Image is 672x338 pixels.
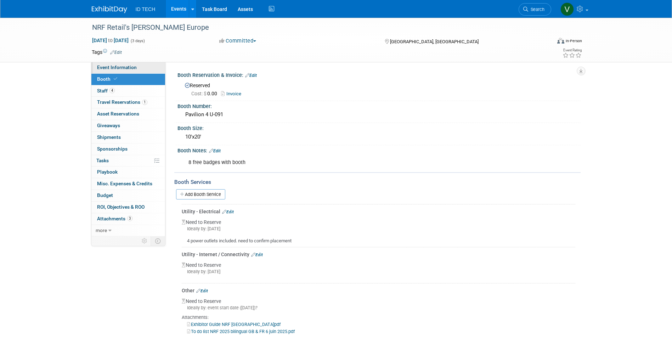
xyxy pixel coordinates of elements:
span: Staff [97,88,115,94]
img: ExhibitDay [92,6,127,13]
span: Asset Reservations [97,111,139,117]
div: Booth Reservation & Invoice: [177,70,581,79]
div: Booth Number: [177,101,581,110]
div: Event Format [509,37,582,47]
span: Misc. Expenses & Credits [97,181,152,186]
a: Travel Reservations1 [91,97,165,108]
a: Search [519,3,551,16]
span: Cost: $ [191,91,207,96]
a: Staff4 [91,85,165,97]
a: Invoice [221,91,245,96]
div: Attachments: [182,314,575,321]
a: Exhibitor Guide NRF [GEOGRAPHIC_DATA]pdf [187,322,281,327]
span: Booth [97,76,119,82]
a: Shipments [91,132,165,143]
div: 10'x20' [183,131,575,142]
span: Playbook [97,169,118,175]
span: ID TECH [136,6,156,12]
div: Other [182,287,575,294]
div: Booth Notes: [177,145,581,154]
a: Edit [196,288,208,293]
a: Attachments3 [91,213,165,225]
div: Booth Size: [177,123,581,132]
div: Utility - Internet / Connectivity [182,251,575,258]
div: Pavilion 4 U-091 [183,109,575,120]
span: Attachments [97,216,132,221]
span: to [107,38,114,43]
a: Misc. Expenses & Credits [91,178,165,190]
div: 8 free badges with booth [183,156,503,170]
a: ROI, Objectives & ROO [91,202,165,213]
div: Need to Reserve [182,215,575,244]
img: Victoria Henzon [560,2,574,16]
span: 1 [142,100,147,105]
div: Utility - Electrical [182,208,575,215]
a: Booth [91,74,165,85]
a: Asset Reservations [91,108,165,120]
span: Sponsorships [97,146,128,152]
a: Edit [209,148,221,153]
a: Tasks [91,155,165,167]
td: Tags [92,49,122,56]
span: (3 days) [130,39,145,43]
span: Travel Reservations [97,99,147,105]
a: Sponsorships [91,143,165,155]
div: Reserved [183,80,575,97]
a: more [91,225,165,236]
div: Need to Reserve [182,258,575,281]
i: Booth reservation complete [114,77,117,81]
td: Toggle Event Tabs [151,236,165,246]
a: To do list NRF 2025 bilingual GB & FR 6 juin 2025.pdf [187,329,295,334]
span: Tasks [96,158,109,163]
a: Add Booth Service [176,189,225,199]
div: NRF Retail's [PERSON_NAME] Europe [90,21,541,34]
div: Booth Services [174,178,581,186]
a: Edit [245,73,257,78]
div: In-Person [565,38,582,44]
div: Ideally by: [DATE] [182,269,575,275]
span: Shipments [97,134,121,140]
div: 4 power outlets included. need to confirm placement [182,232,575,244]
span: 3 [127,216,132,221]
span: Event Information [97,64,137,70]
a: Edit [222,209,234,214]
a: Event Information [91,62,165,73]
a: Playbook [91,167,165,178]
img: Format-Inperson.png [557,38,564,44]
span: Search [528,7,544,12]
a: Budget [91,190,165,201]
span: [GEOGRAPHIC_DATA], [GEOGRAPHIC_DATA] [390,39,479,44]
span: ROI, Objectives & ROO [97,204,145,210]
a: Edit [110,50,122,55]
td: Personalize Event Tab Strip [139,236,151,246]
span: [DATE] [DATE] [92,37,129,44]
div: Ideally by: event start date ([DATE])? [182,305,575,311]
button: Committed [217,37,259,45]
span: 0.00 [191,91,220,96]
span: 4 [109,88,115,93]
span: Giveaways [97,123,120,128]
span: Budget [97,192,113,198]
div: Ideally by: [DATE] [182,226,575,232]
span: more [96,227,107,233]
div: Event Rating [563,49,582,52]
a: Giveaways [91,120,165,131]
a: Edit [251,252,263,257]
